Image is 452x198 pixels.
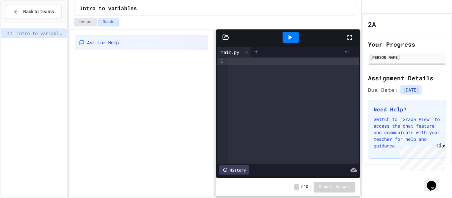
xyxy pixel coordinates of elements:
[368,20,376,29] h1: 2A
[397,143,445,171] iframe: chat widget
[368,73,446,83] h2: Assignment Details
[303,184,308,190] span: 10
[17,30,64,37] span: Intro to variables
[74,18,97,26] button: Lesson
[3,3,46,42] div: Chat with us now!Close
[217,49,243,56] div: main.py
[374,116,440,149] p: Switch to "Grade View" to access the chat feature and communicate with your teacher for help and ...
[314,182,355,192] button: Submit Answer
[23,8,54,15] span: Back to Teams
[368,86,398,94] span: Due Date:
[300,184,303,190] span: /
[217,58,224,65] div: 1
[6,5,62,19] button: Back to Teams
[87,39,119,46] span: Ask for Help
[374,105,440,113] h3: Need Help?
[370,54,444,60] div: [PERSON_NAME]
[294,184,299,190] span: -
[80,5,137,13] span: Intro to variables
[424,172,445,191] iframe: chat widget
[319,184,350,190] span: Submit Answer
[217,47,251,57] div: main.py
[368,40,446,49] h2: Your Progress
[400,85,422,95] span: [DATE]
[219,165,249,175] div: History
[98,18,119,26] button: Grade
